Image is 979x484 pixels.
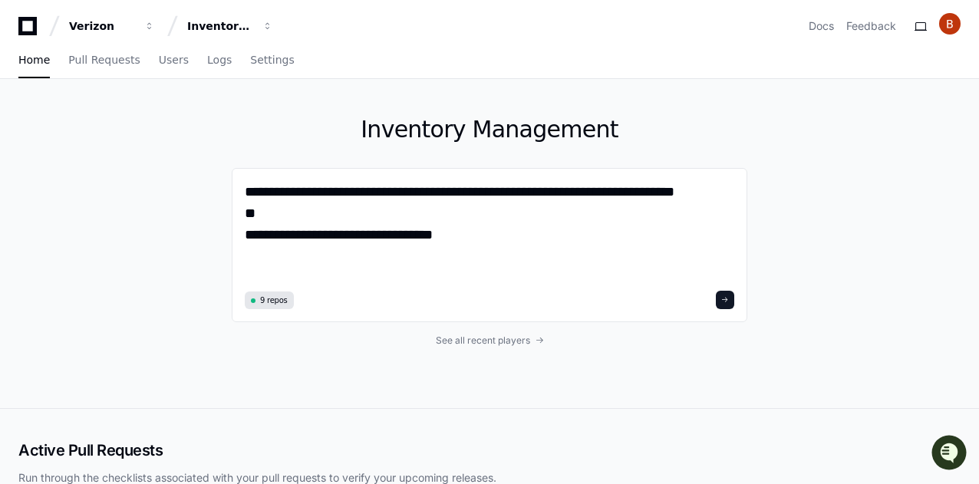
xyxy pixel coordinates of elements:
a: Home [18,43,50,78]
span: Users [159,55,189,64]
a: Pull Requests [68,43,140,78]
button: Verizon [63,12,161,40]
button: Inventory Management [181,12,279,40]
a: Docs [809,18,834,34]
button: Feedback [846,18,896,34]
div: We're offline, but we'll be back soon! [52,130,222,142]
a: See all recent players [232,334,747,347]
span: 9 repos [260,295,288,306]
span: Logs [207,55,232,64]
button: Start new chat [261,119,279,137]
span: See all recent players [436,334,530,347]
img: ACg8ocLkNwoMFWWa3dWcTZnRGUtP6o1FDLREkKem-9kv8hyc6RbBZA=s96-c [939,13,961,35]
h1: Inventory Management [232,116,747,143]
a: Users [159,43,189,78]
span: Pull Requests [68,55,140,64]
span: Settings [250,55,294,64]
div: Inventory Management [187,18,253,34]
iframe: Open customer support [930,433,971,475]
img: PlayerZero [15,15,46,46]
span: Pylon [153,161,186,173]
span: Home [18,55,50,64]
div: Welcome [15,61,279,86]
img: 1756235613930-3d25f9e4-fa56-45dd-b3ad-e072dfbd1548 [15,114,43,142]
a: Powered byPylon [108,160,186,173]
div: Start new chat [52,114,252,130]
a: Logs [207,43,232,78]
h2: Active Pull Requests [18,440,961,461]
a: Settings [250,43,294,78]
div: Verizon [69,18,135,34]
